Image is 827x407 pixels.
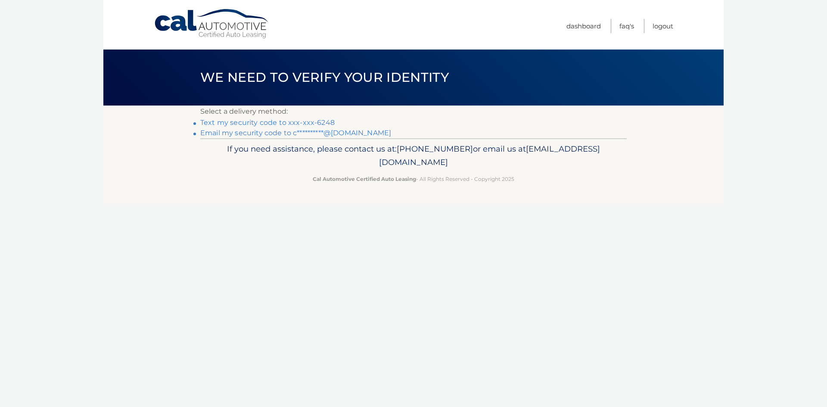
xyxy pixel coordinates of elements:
[206,174,621,183] p: - All Rights Reserved - Copyright 2025
[200,118,335,127] a: Text my security code to xxx-xxx-6248
[200,106,627,118] p: Select a delivery method:
[653,19,673,33] a: Logout
[313,176,416,182] strong: Cal Automotive Certified Auto Leasing
[206,142,621,170] p: If you need assistance, please contact us at: or email us at
[200,69,449,85] span: We need to verify your identity
[566,19,601,33] a: Dashboard
[200,129,391,137] a: Email my security code to c**********@[DOMAIN_NAME]
[397,144,473,154] span: [PHONE_NUMBER]
[154,9,270,39] a: Cal Automotive
[619,19,634,33] a: FAQ's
